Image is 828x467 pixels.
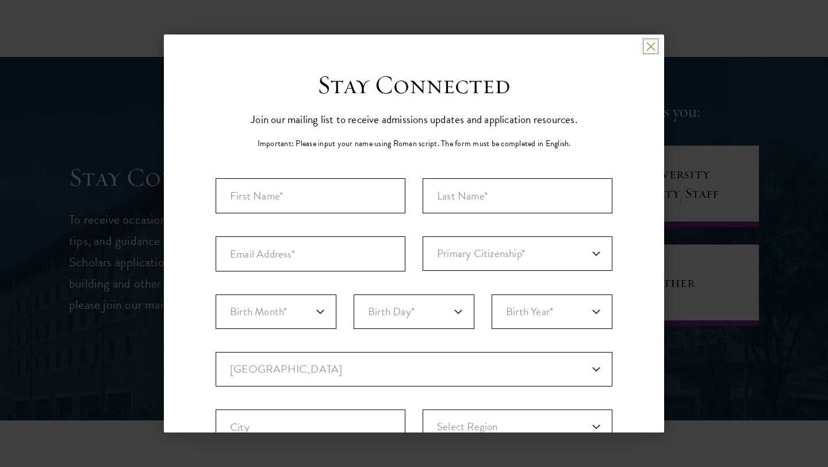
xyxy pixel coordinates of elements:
input: City [216,409,405,445]
div: Last Name (Family Name)* [423,178,612,213]
p: Join our mailing list to receive admissions updates and application resources. [251,110,577,129]
div: Birthdate* [216,294,612,352]
input: First Name* [216,178,405,213]
h3: Stay Connected [317,69,511,101]
select: Year [492,294,612,329]
select: Day [354,294,474,329]
input: Email Address* [216,236,405,271]
div: Primary Citizenship* [423,236,612,271]
p: Important: Please input your name using Roman script. The form must be completed in English. [258,137,571,150]
input: Last Name* [423,178,612,213]
select: Month [216,294,336,329]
